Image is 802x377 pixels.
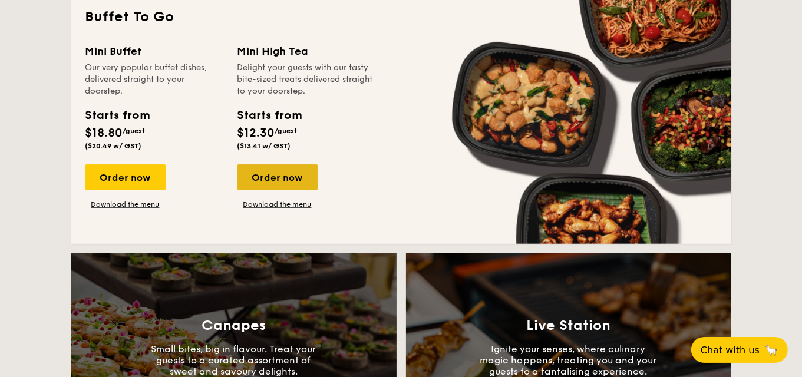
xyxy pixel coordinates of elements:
span: 🦙 [764,343,778,357]
span: /guest [275,127,298,135]
div: Order now [237,164,318,190]
p: Small bites, big in flavour. Treat your guests to a curated assortment of sweet and savoury delig... [146,343,322,377]
h2: Buffet To Go [85,8,717,27]
span: ($13.41 w/ GST) [237,142,291,150]
div: Our very popular buffet dishes, delivered straight to your doorstep. [85,62,223,97]
span: Chat with us [701,345,760,356]
div: Mini High Tea [237,43,375,59]
h3: Canapes [202,318,266,334]
div: Delight your guests with our tasty bite-sized treats delivered straight to your doorstep. [237,62,375,97]
div: Mini Buffet [85,43,223,59]
h3: Live Station [526,318,610,334]
span: /guest [123,127,146,135]
div: Starts from [85,107,150,124]
span: ($20.49 w/ GST) [85,142,142,150]
a: Download the menu [85,200,166,209]
button: Chat with us🦙 [691,337,788,363]
p: Ignite your senses, where culinary magic happens, treating you and your guests to a tantalising e... [480,343,657,377]
div: Starts from [237,107,302,124]
span: $12.30 [237,126,275,140]
span: $18.80 [85,126,123,140]
div: Order now [85,164,166,190]
a: Download the menu [237,200,318,209]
